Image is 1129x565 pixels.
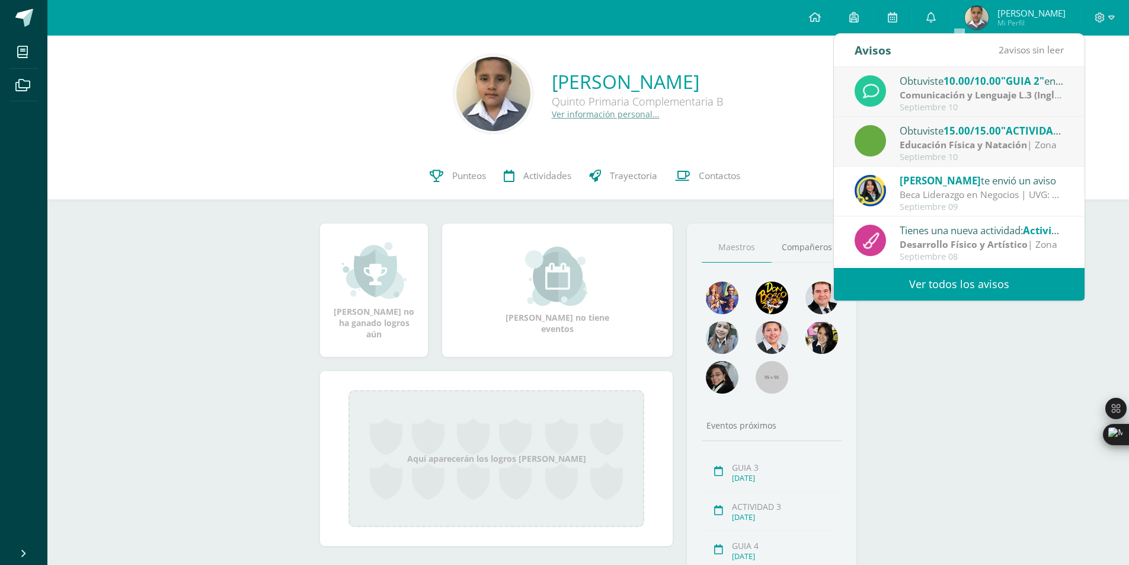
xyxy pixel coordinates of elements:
div: Eventos próximos [702,420,842,431]
div: [PERSON_NAME] no tiene eventos [498,247,617,334]
img: 29fc2a48271e3f3676cb2cb292ff2552.png [756,282,788,314]
div: Avisos [855,34,891,66]
span: 15.00/15.00 [944,124,1001,138]
img: 79570d67cb4e5015f1d97fde0ec62c05.png [805,282,838,314]
a: Maestros [702,232,772,263]
div: | Zona [900,238,1064,251]
img: c65c656f8248e3f14a5cc5f1a20cb62a.png [756,321,788,354]
img: 193c62e8dc14977076698c9988c57c15.png [965,6,989,30]
img: 45bd7986b8947ad7e5894cbc9b781108.png [706,321,738,354]
span: 2 [999,43,1004,56]
img: event_small.png [525,247,590,306]
span: 10.00/10.00 [944,74,1001,88]
div: [DATE] [732,512,838,522]
span: Contactos [699,170,740,182]
img: 88256b496371d55dc06d1c3f8a5004f4.png [706,282,738,314]
div: Septiembre 10 [900,152,1064,162]
a: Ver todos los avisos [834,268,1085,301]
a: Contactos [666,152,749,200]
img: dccca27206bffc474f112099abff112d.png [456,57,530,131]
span: Punteos [452,170,486,182]
div: [DATE] [732,473,838,483]
a: Compañeros [772,232,842,263]
img: ddcb7e3f3dd5693f9a3e043a79a89297.png [805,321,838,354]
div: Quinto Primaria Complementaria B [552,94,723,108]
div: Obtuviste en [900,73,1064,88]
div: Tienes una nueva actividad: [900,222,1064,238]
div: Obtuviste en [900,123,1064,138]
div: [PERSON_NAME] no ha ganado logros aún [332,241,416,340]
a: Ver información personal... [552,108,660,120]
span: "ACTIVIDAD 3" [1001,124,1073,138]
img: 55x55 [756,361,788,394]
div: | Zona [900,138,1064,152]
div: Septiembre 09 [900,202,1064,212]
a: Punteos [421,152,495,200]
div: Beca Liderazgo en Negocios | UVG: Gusto en saludarlos chicos, que estén brillando en su práctica.... [900,188,1064,202]
a: [PERSON_NAME] [552,69,723,94]
a: Trayectoria [580,152,666,200]
span: [PERSON_NAME] [900,174,981,187]
img: 9385da7c0ece523bc67fca2554c96817.png [855,175,886,206]
div: Aquí aparecerán los logros [PERSON_NAME] [348,390,644,527]
span: "GUIA 2" [1001,74,1044,88]
span: Actividades [523,170,571,182]
strong: Educación Física y Natación [900,138,1027,151]
span: avisos sin leer [999,43,1064,56]
div: GUIA 3 [732,462,838,473]
img: 6377130e5e35d8d0020f001f75faf696.png [706,361,738,394]
span: Mi Perfil [997,18,1066,28]
span: [PERSON_NAME] [997,7,1066,19]
div: [DATE] [732,551,838,561]
span: Trayectoria [610,170,657,182]
strong: Desarrollo Físico y Artístico [900,238,1028,251]
div: te envió un aviso [900,173,1064,188]
img: achievement_small.png [342,241,407,300]
div: Septiembre 08 [900,252,1064,262]
div: ACTIVIDAD 3 [732,501,838,512]
div: | Zona [900,88,1064,102]
div: Septiembre 10 [900,103,1064,113]
a: Actividades [495,152,580,200]
div: GUIA 4 [732,540,838,551]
